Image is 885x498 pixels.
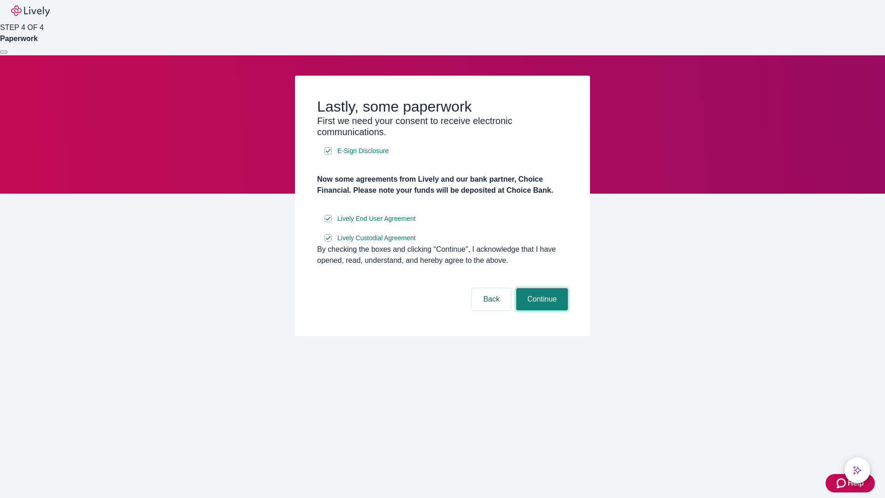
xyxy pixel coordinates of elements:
[337,214,416,224] span: Lively End User Agreement
[844,457,870,483] button: chat
[337,233,416,243] span: Lively Custodial Agreement
[317,115,568,137] h3: First we need your consent to receive electronic communications.
[336,213,418,225] a: e-sign disclosure document
[853,466,862,475] svg: Lively AI Assistant
[472,288,511,310] button: Back
[837,478,848,489] svg: Zendesk support icon
[337,146,389,156] span: E-Sign Disclosure
[317,244,568,266] div: By checking the boxes and clicking “Continue", I acknowledge that I have opened, read, understand...
[11,6,50,17] img: Lively
[317,98,568,115] h2: Lastly, some paperwork
[336,232,418,244] a: e-sign disclosure document
[336,145,390,157] a: e-sign disclosure document
[848,478,864,489] span: Help
[826,474,875,492] button: Zendesk support iconHelp
[516,288,568,310] button: Continue
[317,174,568,196] h4: Now some agreements from Lively and our bank partner, Choice Financial. Please note your funds wi...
